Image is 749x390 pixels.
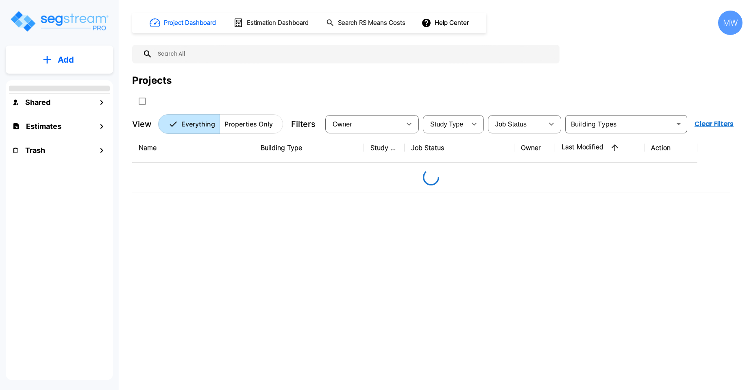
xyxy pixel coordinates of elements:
th: Owner [514,133,555,163]
th: Study Type [364,133,405,163]
p: Add [58,54,74,66]
h1: Trash [25,145,45,156]
img: Logo [9,10,109,33]
div: Select [490,113,543,135]
h1: Shared [25,97,50,108]
div: Select [327,113,401,135]
div: Platform [158,114,283,134]
h1: Search RS Means Costs [338,18,405,28]
span: Job Status [495,121,527,128]
h1: Estimates [26,121,61,132]
h1: Project Dashboard [164,18,216,28]
button: Open [673,118,684,130]
h1: Estimation Dashboard [247,18,309,28]
span: Study Type [430,121,463,128]
div: MW [718,11,742,35]
p: View [132,118,152,130]
button: Everything [158,114,220,134]
div: Projects [132,73,172,88]
th: Action [644,133,697,163]
button: Clear Filters [691,116,737,132]
button: Estimation Dashboard [230,14,313,31]
th: Name [132,133,254,163]
th: Building Type [254,133,364,163]
button: SelectAll [134,93,150,109]
th: Last Modified [555,133,644,163]
button: Project Dashboard [146,14,220,32]
span: Owner [333,121,352,128]
input: Building Types [568,118,671,130]
button: Search RS Means Costs [323,15,410,31]
p: Properties Only [224,119,273,129]
th: Job Status [405,133,514,163]
div: Select [425,113,466,135]
input: Search All [152,45,555,63]
button: Properties Only [220,114,283,134]
p: Everything [181,119,215,129]
button: Add [6,48,113,72]
p: Filters [291,118,316,130]
button: Help Center [420,15,472,31]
